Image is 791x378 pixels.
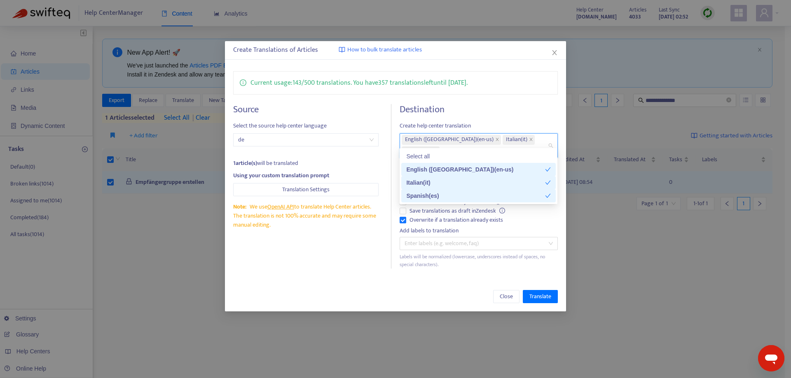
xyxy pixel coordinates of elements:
[406,178,545,187] div: Italian ( it )
[233,45,557,55] div: Create Translations of Articles
[400,253,557,269] div: Labels will be normalized (lowercase, underscores instead of spaces, no special characters).
[400,104,557,115] h4: Destination
[406,152,551,161] div: Select all
[233,202,379,230] div: We use to translate Help Center articles. The translation is not 100% accurate and may require so...
[233,171,379,180] div: Using your custom translation prompt
[500,292,513,301] span: Close
[400,121,557,130] span: Create help center translation
[545,180,551,186] span: check
[529,292,551,301] span: Translate
[405,146,432,156] span: Spanish ( es )
[523,290,558,303] button: Translate
[240,78,246,86] span: info-circle
[233,158,257,168] strong: 1 article(s)
[495,137,499,142] span: close
[267,202,294,211] a: OpenAI API
[339,45,422,55] a: How to bulk translate articles
[406,216,506,225] span: Overwrite if a translation already exists
[400,226,557,235] div: Add labels to translation
[550,48,559,57] button: Close
[406,165,545,174] div: English ([GEOGRAPHIC_DATA]) ( en-us )
[406,191,545,200] div: Spanish ( es )
[233,104,379,115] h4: Source
[233,159,379,168] div: will be translated
[347,45,422,55] span: How to bulk translate articles
[529,137,533,142] span: close
[406,206,508,216] span: Save translations as draft in Zendesk
[238,134,374,146] span: de
[506,135,527,145] span: Italian ( it )
[545,193,551,199] span: check
[405,135,494,145] span: English ([GEOGRAPHIC_DATA]) ( en-us )
[545,167,551,172] span: check
[758,345,784,371] iframe: Schaltfläche zum Öffnen des Messaging-Fensters
[499,208,505,213] span: info-circle
[401,150,556,163] div: Select all
[250,78,468,88] p: Current usage: 143 / 500 translations . You have 357 translations left until [DATE] .
[551,49,558,56] span: close
[233,121,379,130] span: Select the source help center language
[493,290,520,303] button: Close
[233,183,379,196] button: Translation Settings
[339,46,345,53] img: image-link
[233,202,246,211] span: Note:
[282,185,330,194] span: Translation Settings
